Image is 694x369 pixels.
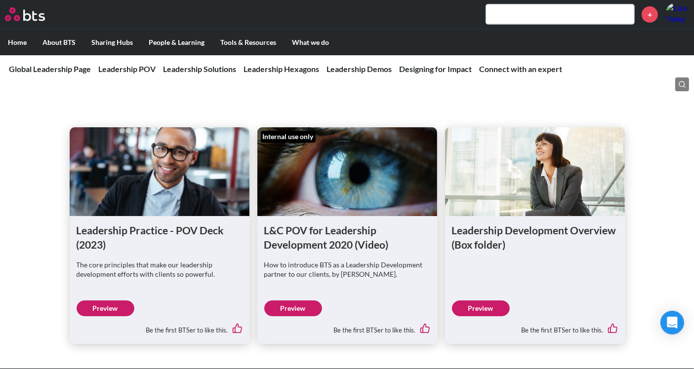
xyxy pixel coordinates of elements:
[83,30,141,55] label: Sharing Hubs
[665,2,689,26] a: Profile
[264,223,430,252] h1: L&C POV for Leadership Development 2020 (Video)
[163,64,236,74] a: Leadership Solutions
[284,30,337,55] label: What we do
[399,64,472,74] a: Designing for Impact
[9,64,91,74] a: Global Leadership Page
[264,300,322,316] a: Preview
[244,64,319,74] a: Leadership Hexagons
[665,2,689,26] img: Lisa Daley
[327,64,392,74] a: Leadership Demos
[5,7,63,21] a: Go home
[77,300,134,316] a: Preview
[452,300,510,316] a: Preview
[77,260,243,279] p: The core principles that make our leadership development efforts with clients so powerful.
[452,316,618,337] div: Be the first BTSer to like this.
[5,7,45,21] img: BTS Logo
[212,30,284,55] label: Tools & Resources
[141,30,212,55] label: People & Learning
[642,6,658,23] a: +
[35,30,83,55] label: About BTS
[479,64,562,74] a: Connect with an expert
[264,316,430,337] div: Be the first BTSer to like this.
[77,223,243,252] h1: Leadership Practice - POV Deck (2023)
[660,311,684,334] div: Open Intercom Messenger
[452,223,618,252] h1: Leadership Development Overview (Box folder)
[261,131,316,143] div: Internal use only
[264,260,430,279] p: How to introduce BTS as a Leadership Development partner to our clients, by [PERSON_NAME].
[77,316,243,337] div: Be the first BTSer to like this.
[98,64,156,74] a: Leadership POV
